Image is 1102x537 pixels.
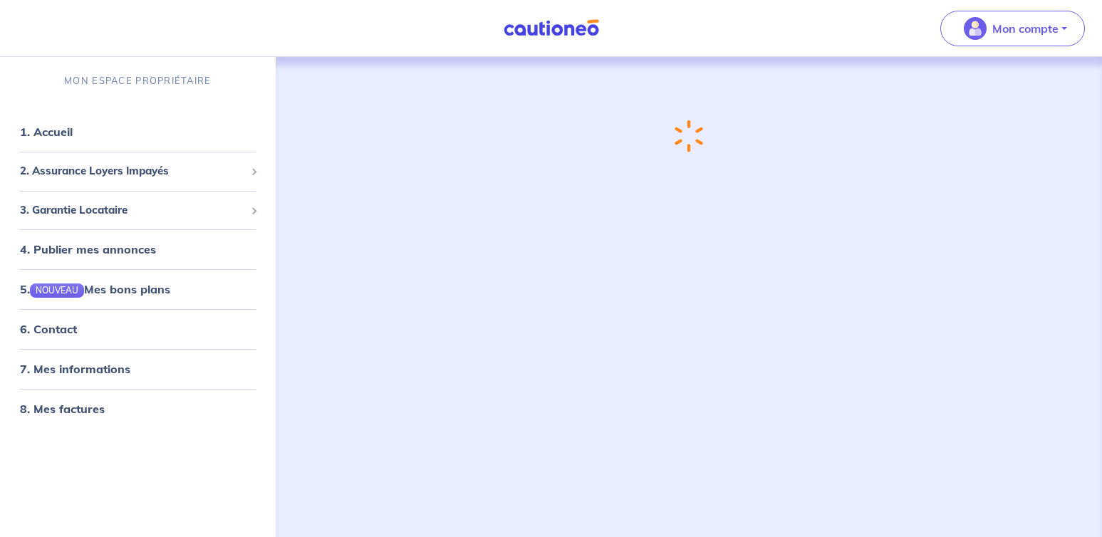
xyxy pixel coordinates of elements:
p: Mon compte [992,20,1059,37]
div: 3. Garantie Locataire [6,197,270,224]
a: 5.NOUVEAUMes bons plans [20,282,170,296]
div: 2. Assurance Loyers Impayés [6,157,270,185]
div: 8. Mes factures [6,395,270,423]
div: 5.NOUVEAUMes bons plans [6,275,270,303]
div: 6. Contact [6,315,270,343]
a: 8. Mes factures [20,402,105,416]
p: MON ESPACE PROPRIÉTAIRE [64,74,211,88]
a: 6. Contact [20,322,77,336]
a: 7. Mes informations [20,362,130,376]
a: 1. Accueil [20,125,73,139]
div: 4. Publier mes annonces [6,235,270,264]
img: Cautioneo [498,19,605,37]
a: 4. Publier mes annonces [20,242,156,256]
span: 3. Garantie Locataire [20,202,245,219]
img: loading-spinner [674,120,703,153]
div: 7. Mes informations [6,355,270,383]
button: illu_account_valid_menu.svgMon compte [940,11,1085,46]
div: 1. Accueil [6,118,270,146]
img: illu_account_valid_menu.svg [964,17,987,40]
span: 2. Assurance Loyers Impayés [20,163,245,179]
